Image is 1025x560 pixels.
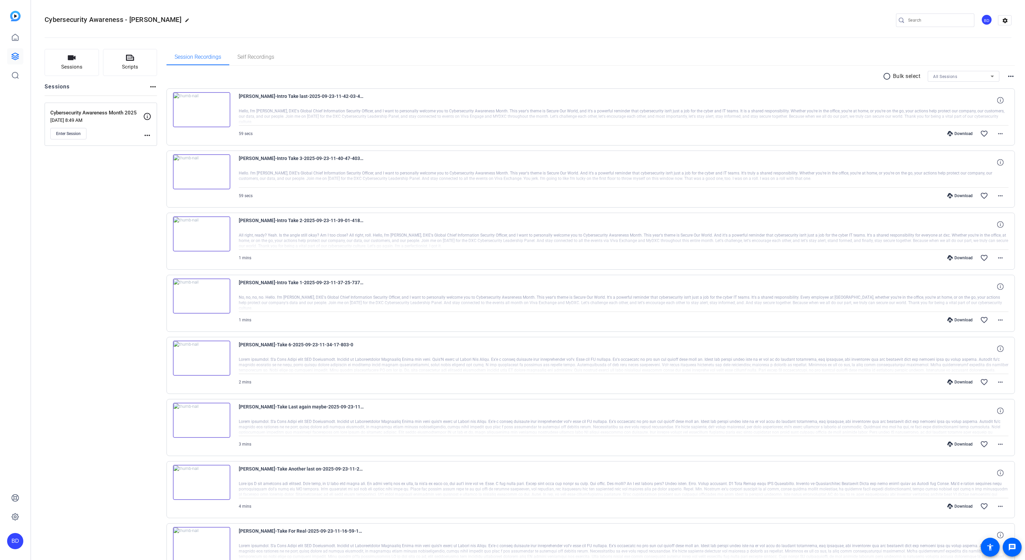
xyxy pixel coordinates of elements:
span: Cybersecurity Awareness - [PERSON_NAME] [45,16,181,24]
img: thumb-nail [173,465,230,500]
span: 4 mins [239,504,251,509]
img: thumb-nail [173,278,230,314]
mat-icon: more_horiz [996,440,1004,448]
span: [PERSON_NAME]-Intro Take 3-2025-09-23-11-40-47-403-0 [239,154,364,170]
p: Bulk select [893,72,921,80]
button: Scripts [103,49,157,76]
span: [PERSON_NAME]-Intro Take last-2025-09-23-11-42-03-424-0 [239,92,364,108]
p: Cybersecurity Awareness Month 2025 [50,109,143,117]
img: thumb-nail [173,216,230,251]
mat-icon: favorite_border [980,316,988,324]
p: [DATE] 8:49 AM [50,117,143,123]
span: [PERSON_NAME]-Take Another last on-2025-09-23-11-24-38-995-0 [239,465,364,481]
span: Session Recordings [175,54,221,60]
img: thumb-nail [173,92,230,127]
div: BD [981,14,992,25]
div: Download [944,442,976,447]
span: [PERSON_NAME]-Intro Take 1-2025-09-23-11-37-25-737-0 [239,278,364,295]
div: Download [944,504,976,509]
span: 2 mins [239,380,251,384]
img: thumb-nail [173,403,230,438]
img: thumb-nail [173,154,230,189]
span: 1 mins [239,256,251,260]
mat-icon: more_horiz [996,192,1004,200]
mat-icon: more_horiz [996,130,1004,138]
span: Enter Session [56,131,81,136]
mat-icon: favorite_border [980,378,988,386]
span: 59 secs [239,193,253,198]
mat-icon: favorite_border [980,192,988,200]
span: All Sessions [933,74,957,79]
mat-icon: edit [185,18,193,26]
div: BD [7,533,23,549]
span: Sessions [61,63,82,71]
span: 59 secs [239,131,253,136]
mat-icon: favorite_border [980,440,988,448]
div: Download [944,193,976,198]
span: 3 mins [239,442,251,447]
button: Enter Session [50,128,86,139]
div: Download [944,131,976,136]
mat-icon: more_horiz [996,254,1004,262]
div: Download [944,317,976,323]
h2: Sessions [45,83,70,96]
img: thumb-nail [173,341,230,376]
mat-icon: radio_button_unchecked [883,72,893,80]
ngx-avatar: Baron Dorff [981,14,993,26]
button: Sessions [45,49,99,76]
mat-icon: favorite_border [980,130,988,138]
mat-icon: more_horiz [1007,72,1015,80]
div: Download [944,379,976,385]
span: [PERSON_NAME]-Take 6-2025-09-23-11-34-17-803-0 [239,341,364,357]
span: [PERSON_NAME]-Take Last again maybe-2025-09-23-11-29-50-226-0 [239,403,364,419]
span: [PERSON_NAME]-Take For Real-2025-09-23-11-16-59-108-0 [239,527,364,543]
mat-icon: more_horiz [143,131,151,139]
mat-icon: more_horiz [149,83,157,91]
mat-icon: favorite_border [980,502,988,510]
img: blue-gradient.svg [10,11,21,21]
span: [PERSON_NAME]-Intro Take 2-2025-09-23-11-39-01-418-0 [239,216,364,233]
mat-icon: accessibility [986,543,994,551]
span: 1 mins [239,318,251,322]
mat-icon: more_horiz [996,316,1004,324]
mat-icon: more_horiz [996,502,1004,510]
mat-icon: favorite_border [980,254,988,262]
mat-icon: settings [998,16,1012,26]
div: Download [944,255,976,261]
mat-icon: more_horiz [996,378,1004,386]
mat-icon: message [1008,543,1016,551]
span: Self Recordings [237,54,274,60]
input: Search [908,16,969,24]
span: Scripts [122,63,138,71]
